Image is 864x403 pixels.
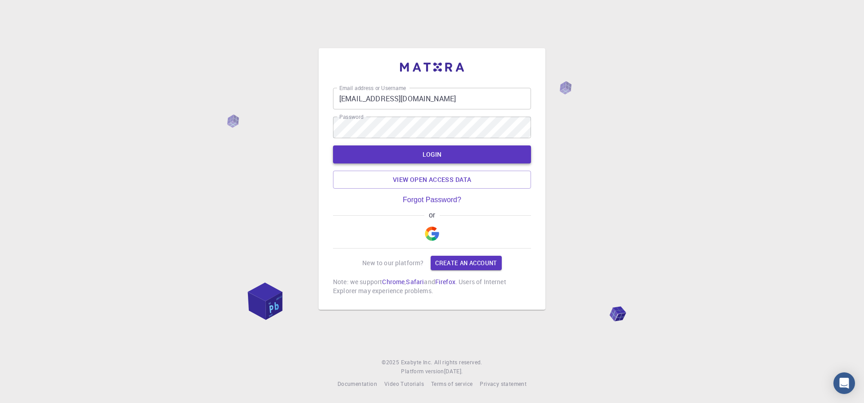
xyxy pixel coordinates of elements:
[362,258,423,267] p: New to our platform?
[333,277,531,295] p: Note: we support , and . Users of Internet Explorer may experience problems.
[431,380,472,389] a: Terms of service
[337,380,377,389] a: Documentation
[339,113,363,121] label: Password
[384,380,424,389] a: Video Tutorials
[382,277,405,286] a: Chrome
[406,277,424,286] a: Safari
[401,358,432,366] span: Exabyte Inc.
[431,380,472,387] span: Terms of service
[431,256,501,270] a: Create an account
[434,358,482,367] span: All rights reserved.
[425,226,439,241] img: Google
[403,196,461,204] a: Forgot Password?
[333,171,531,189] a: View open access data
[424,211,439,219] span: or
[337,380,377,387] span: Documentation
[435,277,455,286] a: Firefox
[480,380,526,387] span: Privacy statement
[401,367,444,376] span: Platform version
[444,367,463,376] a: [DATE].
[833,372,855,394] div: Open Intercom Messenger
[382,358,400,367] span: © 2025
[339,84,406,92] label: Email address or Username
[384,380,424,387] span: Video Tutorials
[333,145,531,163] button: LOGIN
[444,367,463,375] span: [DATE] .
[480,380,526,389] a: Privacy statement
[401,358,432,367] a: Exabyte Inc.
